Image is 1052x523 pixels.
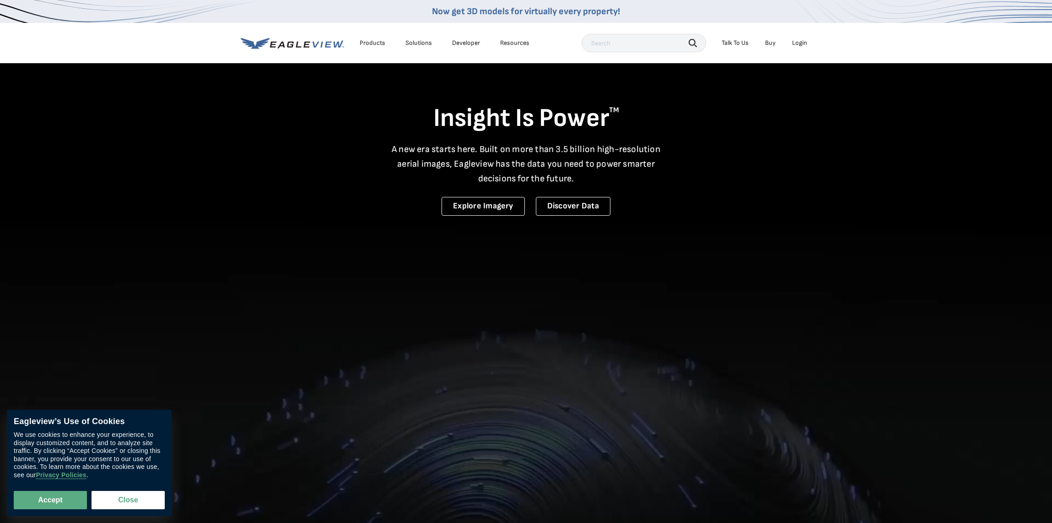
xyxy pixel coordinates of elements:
div: Solutions [405,39,432,47]
a: Discover Data [536,197,610,216]
sup: TM [609,106,619,114]
h1: Insight Is Power [241,103,812,135]
div: Eagleview’s Use of Cookies [14,417,165,427]
a: Privacy Policies [36,472,86,479]
div: Login [792,39,807,47]
a: Now get 3D models for virtually every property! [432,6,620,17]
div: We use cookies to enhance your experience, to display customized content, and to analyze site tra... [14,431,165,479]
input: Search [582,34,706,52]
p: A new era starts here. Built on more than 3.5 billion high-resolution aerial images, Eagleview ha... [386,142,666,186]
div: Talk To Us [722,39,749,47]
button: Accept [14,491,87,509]
div: Resources [500,39,529,47]
div: Products [360,39,385,47]
a: Buy [765,39,776,47]
a: Developer [452,39,480,47]
a: Explore Imagery [442,197,525,216]
button: Close [92,491,165,509]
